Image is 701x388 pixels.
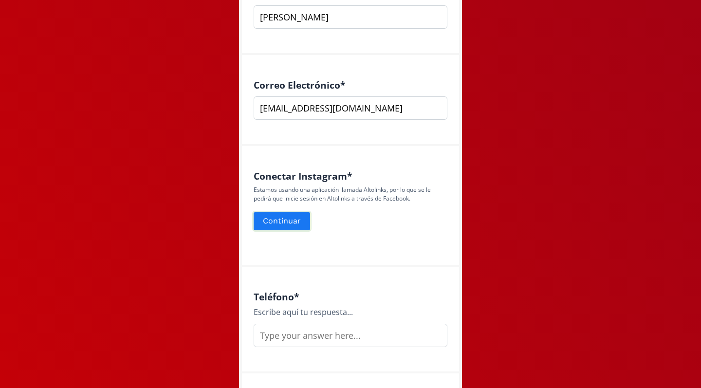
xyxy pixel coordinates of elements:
[254,185,447,203] p: Estamos usando una aplicación llamada Altolinks, por lo que se le pedirá que inicie sesión en Alt...
[254,96,447,120] input: nombre@ejemplo.com
[252,211,312,232] button: Continuar
[254,79,447,91] h4: Correo Electrónico *
[254,5,447,29] input: Escribe aquí tu respuesta...
[254,170,447,182] h4: Conectar Instagram *
[254,306,447,318] div: Escribe aquí tu respuesta...
[254,324,447,347] input: Type your answer here...
[254,291,447,302] h4: Teléfono *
